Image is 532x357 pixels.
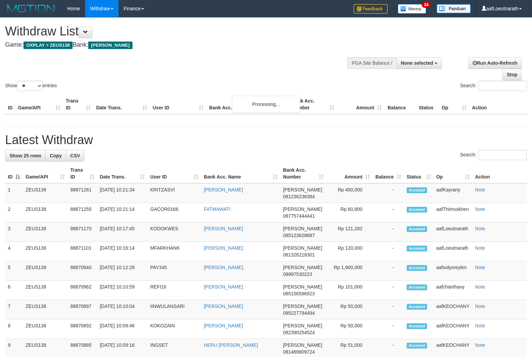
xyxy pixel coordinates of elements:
[326,203,373,222] td: Rp 60,800
[472,164,527,183] th: Action
[67,261,97,281] td: 88870940
[354,4,388,14] img: Feedback.jpg
[475,323,485,328] a: Note
[283,330,315,335] span: Copy 082390254524 to clipboard
[373,203,404,222] td: -
[147,164,201,183] th: User ID: activate to sort column ascending
[23,320,67,339] td: ZEUS138
[283,271,312,277] span: Copy 08997530223 to clipboard
[23,261,67,281] td: ZEUS138
[67,300,97,320] td: 88870897
[475,284,485,290] a: Note
[475,342,485,348] a: Note
[17,81,43,91] select: Showentries
[283,310,315,316] span: Copy 085227794494 to clipboard
[502,69,522,80] a: Stop
[373,164,404,183] th: Balance: activate to sort column ascending
[23,300,67,320] td: ZEUS138
[23,164,67,183] th: Game/API: activate to sort column ascending
[67,203,97,222] td: 88871255
[283,194,315,199] span: Copy 081236236384 to clipboard
[407,304,427,310] span: Accepted
[232,96,300,113] div: Processing...
[401,60,433,66] span: None selected
[88,42,132,49] span: [PERSON_NAME]
[434,164,472,183] th: Op: activate to sort column ascending
[201,164,280,183] th: Bank Acc. Name: activate to sort column ascending
[147,320,201,339] td: KOKOZAIN
[434,300,472,320] td: aafKEOCHANY
[373,320,404,339] td: -
[93,95,150,114] th: Date Trans.
[10,153,41,158] span: Show 25 rows
[70,153,80,158] span: CSV
[67,183,97,203] td: 88871261
[475,265,485,270] a: Note
[475,226,485,231] a: Note
[45,150,66,161] a: Copy
[373,183,404,203] td: -
[5,222,23,242] td: 3
[23,183,67,203] td: ZEUS138
[5,281,23,300] td: 6
[404,164,434,183] th: Status: activate to sort column ascending
[5,183,23,203] td: 1
[97,300,147,320] td: [DATE] 10:10:04
[67,281,97,300] td: 88870962
[147,222,201,242] td: KODOKWES
[50,153,62,158] span: Copy
[475,206,485,212] a: Note
[97,164,147,183] th: Date Trans.: activate to sort column ascending
[398,4,426,14] img: Button%20Memo.svg
[97,183,147,203] td: [DATE] 10:21:34
[204,304,243,309] a: [PERSON_NAME]
[147,281,201,300] td: REFI16
[283,226,322,231] span: [PERSON_NAME]
[5,261,23,281] td: 5
[97,320,147,339] td: [DATE] 10:09:46
[23,281,67,300] td: ZEUS138
[283,323,322,328] span: [PERSON_NAME]
[326,320,373,339] td: Rp 50,000
[283,304,322,309] span: [PERSON_NAME]
[23,203,67,222] td: ZEUS138
[5,320,23,339] td: 8
[407,284,427,290] span: Accepted
[416,95,439,114] th: Status
[439,95,469,114] th: Op
[147,183,201,203] td: KRITZASVI
[407,323,427,329] span: Accepted
[66,150,84,161] a: CSV
[326,164,373,183] th: Amount: activate to sort column ascending
[5,150,46,161] a: Show 25 rows
[5,242,23,261] td: 4
[5,95,15,114] th: ID
[385,95,416,114] th: Balance
[150,95,206,114] th: User ID
[204,245,243,251] a: [PERSON_NAME]
[147,261,201,281] td: PAY345
[67,242,97,261] td: 88871101
[206,95,289,114] th: Bank Acc. Name
[373,242,404,261] td: -
[5,3,57,14] img: MOTION_logo.png
[283,284,322,290] span: [PERSON_NAME]
[434,281,472,300] td: aafchanthavy
[24,42,73,49] span: OXPLAY > ZEUS138
[475,245,485,251] a: Note
[63,95,93,114] th: Trans ID
[283,213,315,219] span: Copy 087757444441 to clipboard
[283,349,315,355] span: Copy 081469809724 to clipboard
[407,207,427,213] span: Accepted
[326,242,373,261] td: Rp 120,000
[373,222,404,242] td: -
[23,242,67,261] td: ZEUS138
[326,300,373,320] td: Rp 50,000
[204,284,243,290] a: [PERSON_NAME]
[407,226,427,232] span: Accepted
[422,2,431,8] span: 34
[147,203,201,222] td: GACOR0166
[97,203,147,222] td: [DATE] 10:21:14
[204,265,244,270] a: [PERSON_NAME],
[204,342,258,348] a: HERU [PERSON_NAME]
